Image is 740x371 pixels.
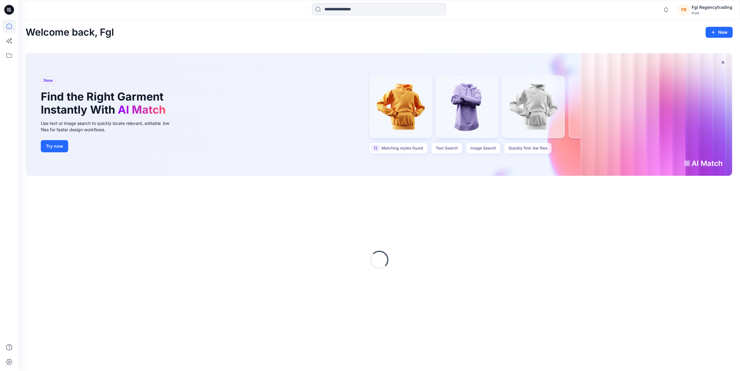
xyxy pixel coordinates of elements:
[26,27,114,38] h2: Welcome back, Fgl
[692,11,732,16] div: PVH
[706,27,733,38] button: New
[44,77,53,84] span: New
[118,103,166,116] span: AI Match
[692,4,732,11] div: Fgl Regencytrading
[678,4,689,15] div: FR
[41,90,169,116] h1: Find the Right Garment Instantly With
[41,120,178,133] div: Use text or image search to quickly locate relevant, editable .bw files for faster design workflows.
[41,140,68,152] button: Try now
